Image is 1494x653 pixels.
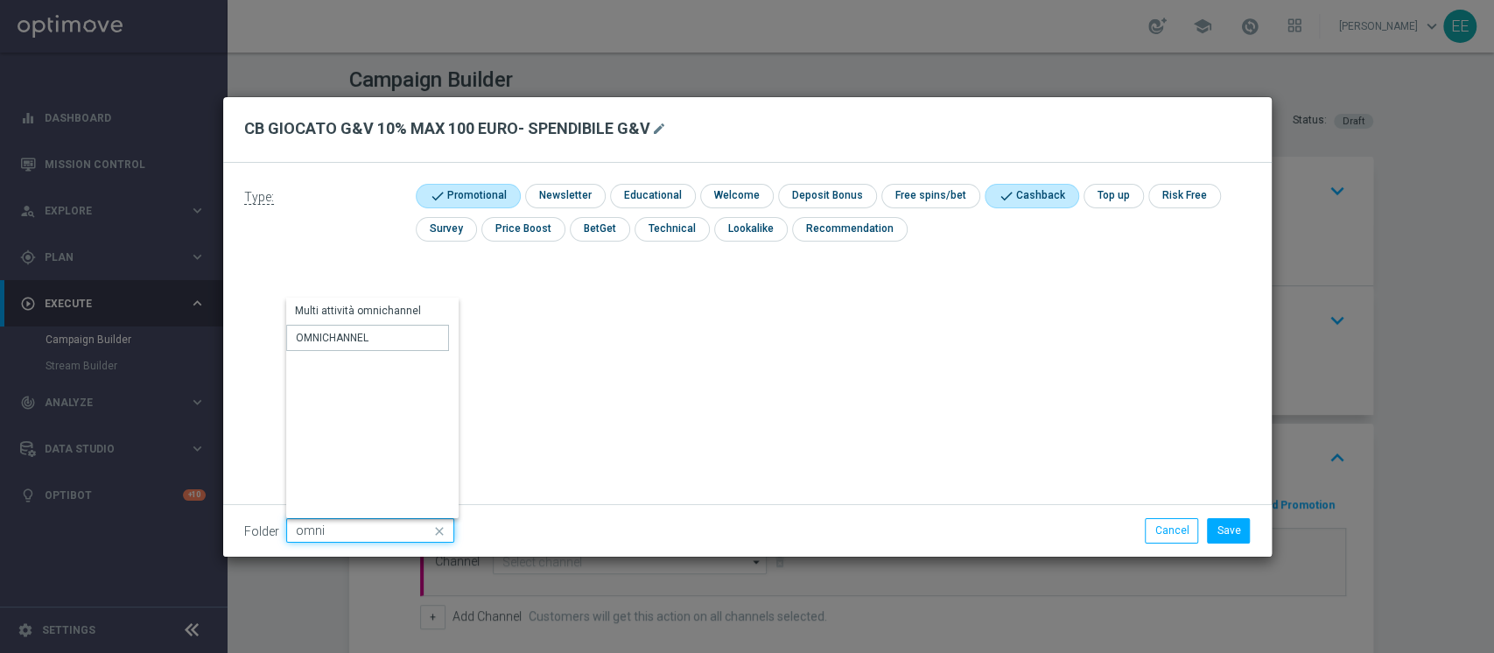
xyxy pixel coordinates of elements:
button: Cancel [1145,518,1198,543]
label: Folder [244,524,279,539]
i: close [431,519,449,544]
span: Type: [244,190,274,205]
div: OMNICHANNEL [296,330,368,346]
i: mode_edit [652,122,666,136]
div: Press SPACE to select this row. [286,298,449,325]
h2: CB GIOCATO G&V 10% MAX 100 EURO- SPENDIBILE G&V [244,118,650,139]
button: Save [1207,518,1250,543]
input: Quick find [286,518,454,543]
div: Multi attività omnichannel [295,303,421,319]
div: Press SPACE to select this row. [286,325,449,351]
button: mode_edit [650,118,672,139]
